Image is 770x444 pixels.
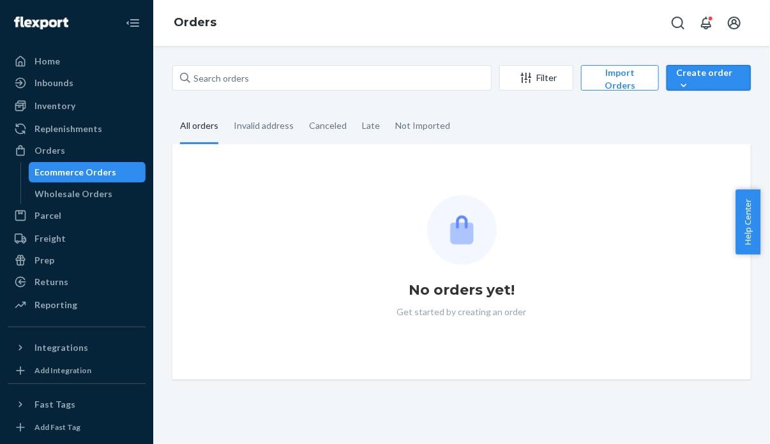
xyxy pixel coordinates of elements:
[180,109,218,144] div: All orders
[362,109,380,142] div: Late
[34,276,68,288] div: Returns
[665,10,691,36] button: Open Search Box
[34,299,77,311] div: Reporting
[34,398,75,411] div: Fast Tags
[34,122,102,135] div: Replenishments
[8,228,146,249] a: Freight
[8,420,146,435] a: Add Fast Tag
[676,66,741,92] div: Create order
[8,272,146,292] a: Returns
[174,15,216,29] a: Orders
[8,394,146,415] button: Fast Tags
[34,144,65,157] div: Orders
[500,71,573,84] div: Filter
[34,209,61,222] div: Parcel
[427,195,497,265] img: Empty list
[35,166,117,179] div: Ecommerce Orders
[8,295,146,315] a: Reporting
[120,10,146,36] button: Close Navigation
[693,10,719,36] button: Open notifications
[8,140,146,161] a: Orders
[8,119,146,139] a: Replenishments
[8,51,146,71] a: Home
[8,250,146,270] a: Prep
[29,162,146,182] a: Ecommerce Orders
[8,205,146,226] a: Parcel
[172,65,492,91] input: Search orders
[8,73,146,93] a: Inbounds
[499,65,573,91] button: Filter
[163,4,227,41] ol: breadcrumbs
[8,363,146,378] a: Add Integration
[29,184,146,204] a: Wholesale Orders
[234,109,294,142] div: Invalid address
[34,341,88,354] div: Integrations
[309,109,347,142] div: Canceled
[34,254,54,267] div: Prep
[736,189,760,255] button: Help Center
[14,17,68,29] img: Flexport logo
[581,65,659,91] button: Import Orders
[409,280,515,300] h1: No orders yet!
[34,100,75,112] div: Inventory
[397,306,527,318] p: Get started by creating an order
[34,365,91,376] div: Add Integration
[667,65,751,91] button: Create order
[35,188,113,200] div: Wholesale Orders
[395,109,450,142] div: Not Imported
[34,77,73,89] div: Inbounds
[34,55,60,68] div: Home
[34,232,66,245] div: Freight
[34,422,80,433] div: Add Fast Tag
[8,337,146,358] button: Integrations
[8,96,146,116] a: Inventory
[721,10,747,36] button: Open account menu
